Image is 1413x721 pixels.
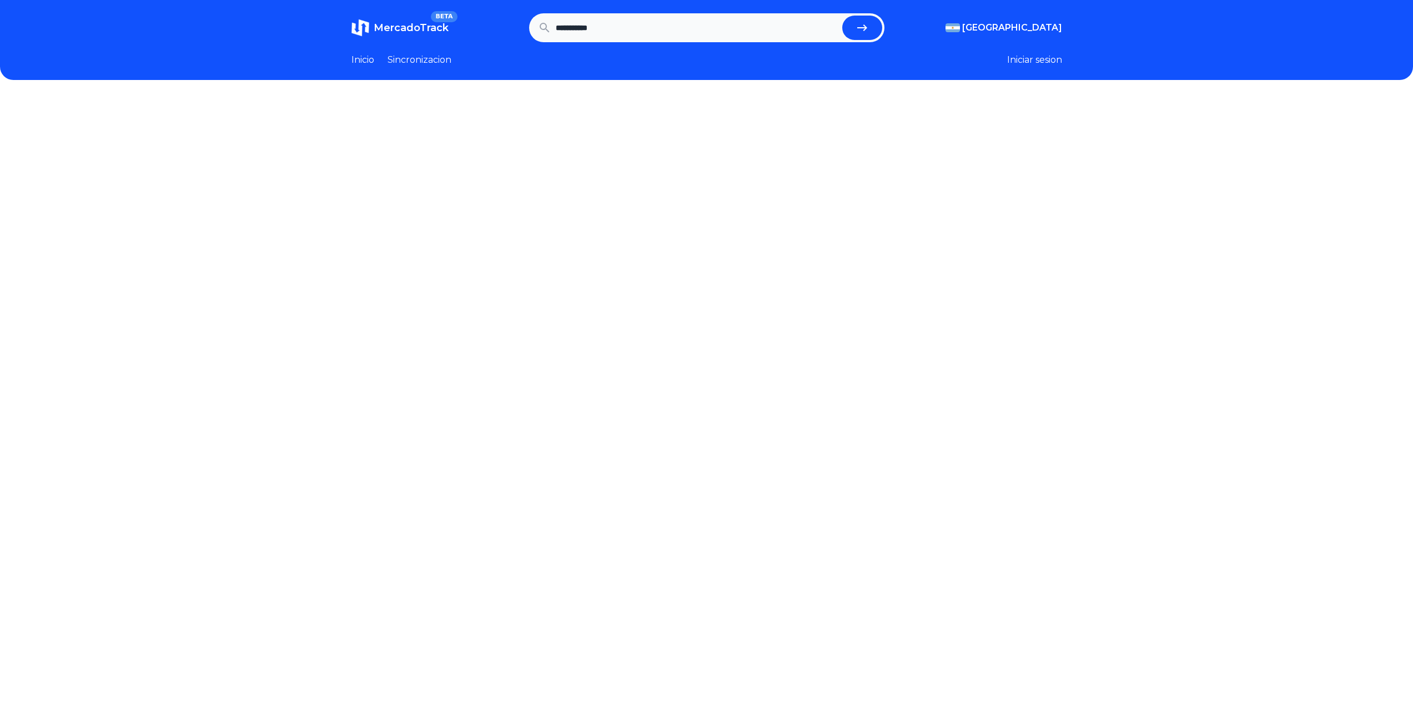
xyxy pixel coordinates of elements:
a: Inicio [351,53,374,67]
a: MercadoTrackBETA [351,19,449,37]
a: Sincronizacion [388,53,451,67]
button: [GEOGRAPHIC_DATA] [946,21,1062,34]
button: Iniciar sesion [1007,53,1062,67]
img: Argentina [946,23,960,32]
img: MercadoTrack [351,19,369,37]
span: BETA [431,11,457,22]
span: [GEOGRAPHIC_DATA] [962,21,1062,34]
span: MercadoTrack [374,22,449,34]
